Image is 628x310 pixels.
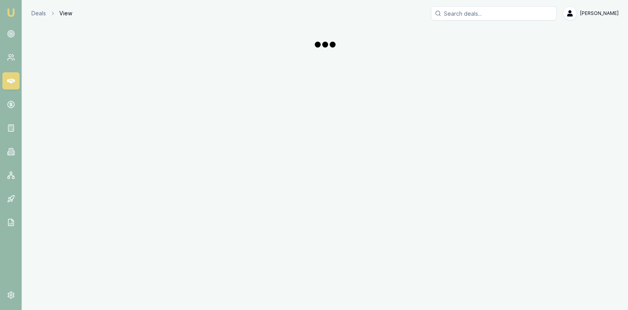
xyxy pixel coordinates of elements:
span: View [59,9,72,17]
a: Deals [31,9,46,17]
nav: breadcrumb [31,9,72,17]
img: emu-icon-u.png [6,8,16,17]
span: [PERSON_NAME] [580,10,619,17]
input: Search deals [431,6,557,20]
